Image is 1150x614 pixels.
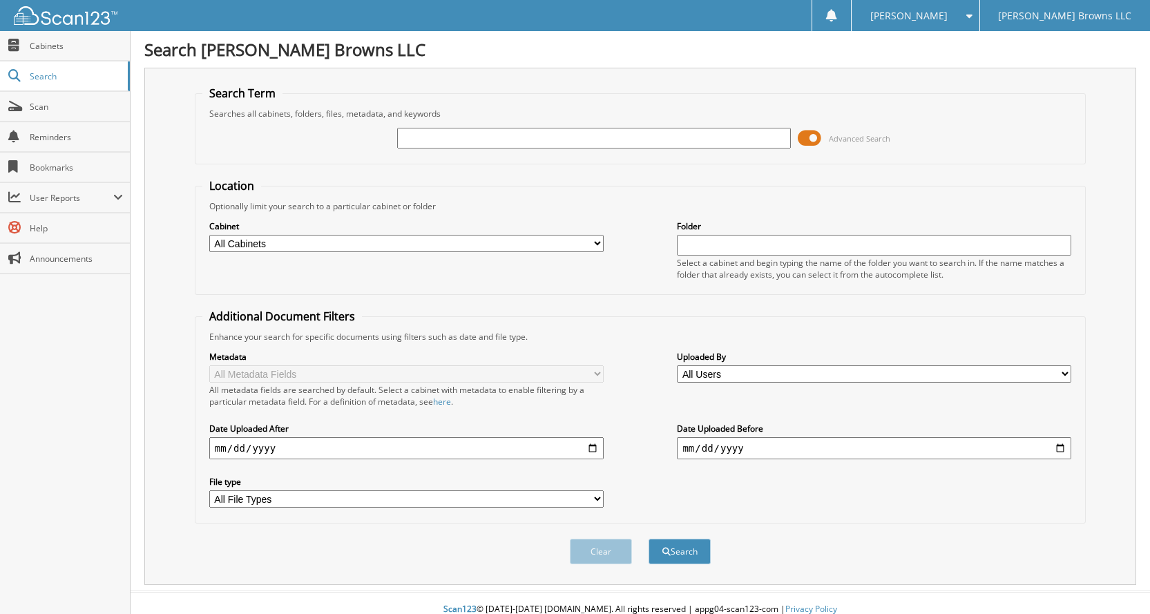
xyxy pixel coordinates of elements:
span: Help [30,222,123,234]
input: end [677,437,1071,459]
label: Folder [677,220,1071,232]
span: Scan [30,101,123,113]
label: Cabinet [209,220,604,232]
span: [PERSON_NAME] Browns LLC [998,12,1131,20]
button: Clear [570,539,632,564]
span: User Reports [30,192,113,204]
div: Searches all cabinets, folders, files, metadata, and keywords [202,108,1078,119]
span: Reminders [30,131,123,143]
legend: Additional Document Filters [202,309,362,324]
h1: Search [PERSON_NAME] Browns LLC [144,38,1136,61]
span: Advanced Search [829,133,890,144]
iframe: Chat Widget [1081,548,1150,614]
legend: Location [202,178,261,193]
span: Search [30,70,121,82]
div: Optionally limit your search to a particular cabinet or folder [202,200,1078,212]
span: Announcements [30,253,123,265]
span: Bookmarks [30,162,123,173]
label: Uploaded By [677,351,1071,363]
span: [PERSON_NAME] [870,12,948,20]
a: here [433,396,451,407]
button: Search [649,539,711,564]
legend: Search Term [202,86,282,101]
div: All metadata fields are searched by default. Select a cabinet with metadata to enable filtering b... [209,384,604,407]
img: scan123-logo-white.svg [14,6,117,25]
label: Date Uploaded Before [677,423,1071,434]
div: Enhance your search for specific documents using filters such as date and file type. [202,331,1078,343]
label: File type [209,476,604,488]
label: Date Uploaded After [209,423,604,434]
span: Cabinets [30,40,123,52]
input: start [209,437,604,459]
label: Metadata [209,351,604,363]
div: Select a cabinet and begin typing the name of the folder you want to search in. If the name match... [677,257,1071,280]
